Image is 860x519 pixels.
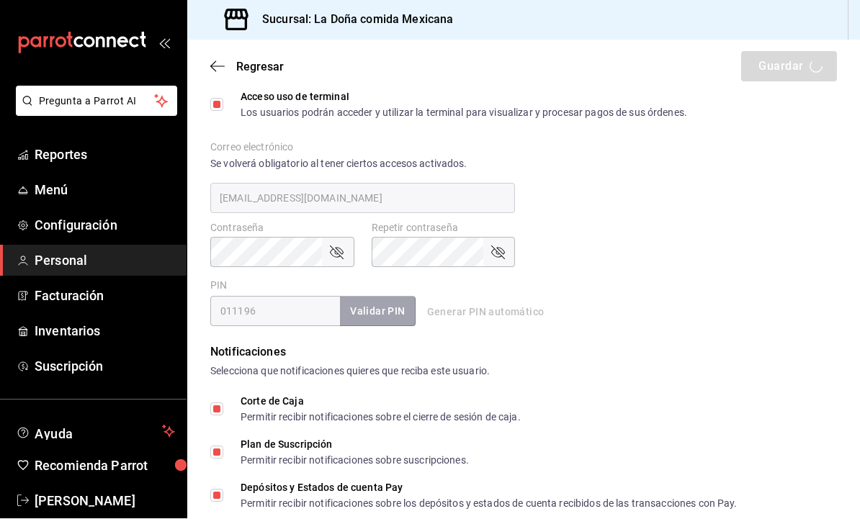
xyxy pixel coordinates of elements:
div: Selecciona que notificaciones quieres que reciba este usuario. [210,364,837,379]
a: Pregunta a Parrot AI [10,104,177,119]
div: Acceso uso de terminal [241,92,687,102]
div: Depósitos y Estados de cuenta Pay [241,483,738,493]
button: Regresar [210,60,284,74]
span: Pregunta a Parrot AI [39,94,155,109]
span: Reportes [35,145,175,165]
div: Permitir recibir notificaciones sobre los depósitos y estados de cuenta recibidos de las transacc... [241,499,738,509]
span: Ayuda [35,423,156,441]
div: Los usuarios podrán acceder y utilizar la terminal para visualizar y procesar pagos de sus órdenes. [241,108,687,118]
label: Correo electrónico [210,143,515,153]
span: Recomienda Parrot [35,456,175,476]
span: Regresar [236,60,284,74]
span: Facturación [35,286,175,306]
span: Menú [35,181,175,200]
div: Permitir recibir notificaciones sobre suscripciones. [241,456,469,466]
input: 3 a 6 dígitos [210,297,340,327]
div: Plan de Suscripción [241,440,469,450]
span: Configuración [35,216,175,235]
span: Inventarios [35,322,175,341]
span: Personal [35,251,175,271]
label: Repetir contraseña [372,223,516,233]
div: Corte de Caja [241,397,521,407]
h3: Sucursal: La Doña comida Mexicana [251,12,453,29]
button: Pregunta a Parrot AI [16,86,177,117]
div: Se volverá obligatorio al tener ciertos accesos activados. [210,157,515,172]
span: [PERSON_NAME] [35,492,175,511]
label: Contraseña [210,223,354,233]
div: Permitir recibir notificaciones sobre el cierre de sesión de caja. [241,412,521,423]
span: Suscripción [35,357,175,376]
div: Notificaciones [210,344,837,361]
button: open_drawer_menu [158,37,170,49]
label: PIN [210,281,227,291]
